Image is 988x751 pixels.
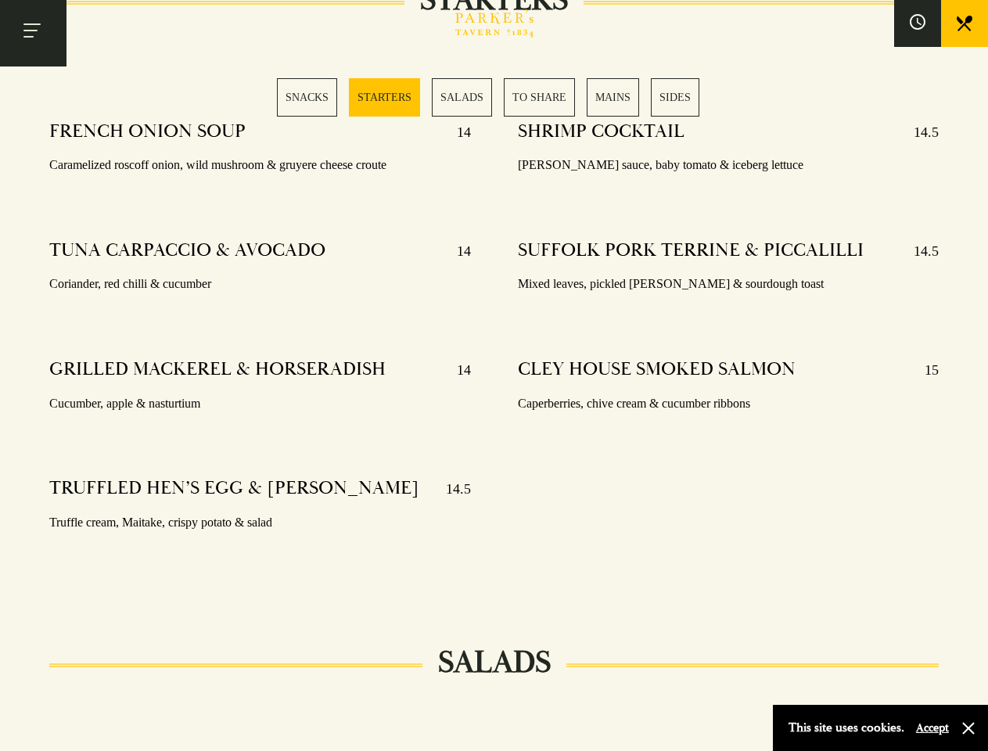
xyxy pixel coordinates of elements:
h4: TUNA CARPACCIO & AVOCADO [49,239,325,264]
p: Cucumber, apple & nasturtium [49,393,470,415]
p: 14.5 [430,476,471,501]
p: Coriander, red chilli & cucumber [49,273,470,296]
p: This site uses cookies. [789,717,904,739]
p: 14 [441,358,471,383]
p: Mixed leaves, pickled [PERSON_NAME] & sourdough toast [518,273,939,296]
h4: GRILLED MACKEREL & HORSERADISH [49,358,386,383]
p: Caramelized roscoff onion, wild mushroom & gruyere cheese croute [49,154,470,177]
button: Accept [916,720,949,735]
a: 3 / 6 [432,78,492,117]
a: 2 / 6 [349,78,420,117]
p: Caperberries, chive cream & cucumber ribbons [518,393,939,415]
h4: CLEY HOUSE SMOKED SALMON [518,358,796,383]
a: 1 / 6 [277,78,337,117]
a: 5 / 6 [587,78,639,117]
p: 14 [441,239,471,264]
p: 14.5 [898,239,939,264]
h4: TRUFFLED HEN’S EGG & [PERSON_NAME] [49,476,419,501]
button: Close and accept [961,720,976,736]
p: 15 [909,358,939,383]
a: 4 / 6 [504,78,575,117]
h4: SUFFOLK PORK TERRINE & PICCALILLI [518,239,864,264]
h2: SALADS [422,644,566,681]
a: 6 / 6 [651,78,699,117]
p: Truffle cream, Maitake, crispy potato & salad [49,512,470,534]
p: [PERSON_NAME] sauce, baby tomato & iceberg lettuce [518,154,939,177]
